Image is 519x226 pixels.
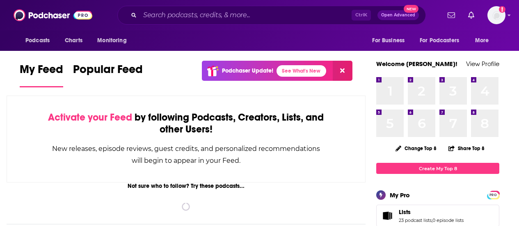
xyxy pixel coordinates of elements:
[376,163,499,174] a: Create My Top 8
[222,67,273,74] p: Podchaser Update!
[20,62,63,81] span: My Feed
[20,62,63,87] a: My Feed
[376,60,457,68] a: Welcome [PERSON_NAME]!
[399,208,464,216] a: Lists
[91,33,137,48] button: open menu
[420,35,459,46] span: For Podcasters
[20,33,60,48] button: open menu
[444,8,458,22] a: Show notifications dropdown
[399,217,432,223] a: 23 podcast lists
[399,208,411,216] span: Lists
[432,217,464,223] a: 0 episode lists
[372,35,405,46] span: For Business
[381,13,415,17] span: Open Advanced
[97,35,126,46] span: Monitoring
[379,210,396,221] a: Lists
[14,7,92,23] img: Podchaser - Follow, Share and Rate Podcasts
[48,143,324,167] div: New releases, episode reviews, guest credits, and personalized recommendations will begin to appe...
[48,111,132,123] span: Activate your Feed
[48,112,324,135] div: by following Podcasts, Creators, Lists, and other Users!
[466,60,499,68] a: View Profile
[404,5,418,13] span: New
[117,6,426,25] div: Search podcasts, credits, & more...
[390,191,410,199] div: My Pro
[475,35,489,46] span: More
[366,33,415,48] button: open menu
[487,6,505,24] img: User Profile
[25,35,50,46] span: Podcasts
[487,6,505,24] button: Show profile menu
[487,6,505,24] span: Logged in as hconnor
[352,10,371,21] span: Ctrl K
[73,62,143,87] a: Popular Feed
[377,10,419,20] button: Open AdvancedNew
[391,143,441,153] button: Change Top 8
[499,6,505,13] svg: Add a profile image
[469,33,499,48] button: open menu
[277,65,326,77] a: See What's New
[7,183,366,189] div: Not sure who to follow? Try these podcasts...
[73,62,143,81] span: Popular Feed
[414,33,471,48] button: open menu
[448,140,485,156] button: Share Top 8
[59,33,87,48] a: Charts
[465,8,478,22] a: Show notifications dropdown
[140,9,352,22] input: Search podcasts, credits, & more...
[488,192,498,198] a: PRO
[65,35,82,46] span: Charts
